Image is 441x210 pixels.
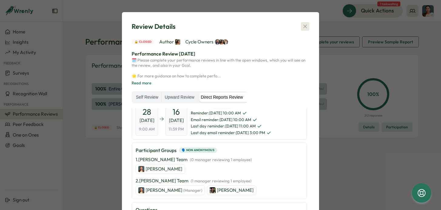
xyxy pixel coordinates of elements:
[217,187,254,194] p: [PERSON_NAME]
[132,80,151,86] button: Read more
[191,130,271,136] span: Last day email reminder : [DATE] 3:00 PM
[215,39,220,45] img: Hanna Smith
[159,39,180,45] span: Author
[219,39,224,45] img: Viveca Riley
[136,164,185,174] a: Rosie Teo[PERSON_NAME]
[136,156,252,163] p: 1 . [PERSON_NAME] Team
[146,187,202,194] p: [PERSON_NAME]
[191,124,271,129] span: Last day reminder : [DATE] 11:00 AM
[138,166,144,172] img: Rosie Teo
[223,39,228,45] img: Hannah Saunders
[210,187,216,193] img: Teodora Crivineanu
[185,39,228,45] span: Cycle Owners
[169,117,184,124] span: [DATE]
[191,178,251,183] span: ( 1 manager reviewing 1 employee )
[136,185,205,195] a: Rosie Teo[PERSON_NAME] (Manager)
[162,93,197,102] label: Upward Review
[140,117,154,124] span: [DATE]
[143,107,151,117] span: 28
[182,148,214,153] span: 🗣️ Non Anonymous
[207,185,256,195] a: Teodora Crivineanu[PERSON_NAME]
[133,93,161,102] label: Self Review
[198,93,246,102] label: Direct Reports Review
[146,166,182,172] p: [PERSON_NAME]
[132,50,309,58] p: Performance Review [DATE]
[136,178,251,184] p: 2 . [PERSON_NAME] Team
[175,39,180,45] img: Viveca Riley
[183,188,202,193] span: (Manager)
[134,39,152,44] span: 🔒 Closed
[139,127,155,132] span: 9:00 AM
[190,157,252,162] span: ( 0 manager reviewing 1 employee )
[173,107,180,117] span: 16
[132,58,309,79] p: 🗓️ Please complete your performance reviews in line with the open windows, which you will see on ...
[136,147,177,154] p: Participant Groups
[132,22,176,31] span: Review Details
[169,127,184,132] span: 11:59 PM
[191,117,271,123] span: Email reminder : [DATE] 10:00 AM
[138,187,144,193] img: Rosie Teo
[191,110,271,116] span: Reminder : [DATE] 10:00 AM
